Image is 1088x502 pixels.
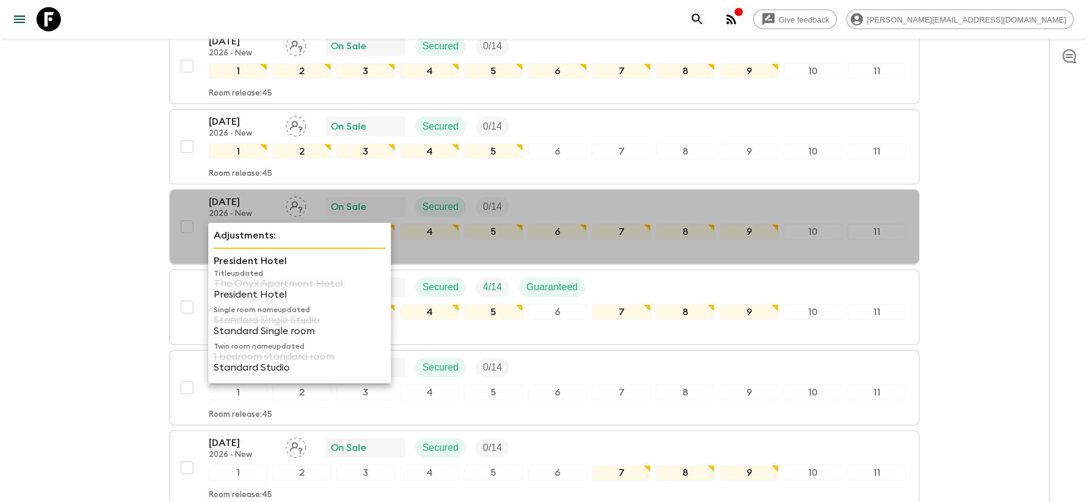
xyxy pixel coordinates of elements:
[209,144,268,159] div: 1
[209,195,276,209] p: [DATE]
[331,119,367,134] p: On Sale
[209,49,276,58] p: 2026 - New
[476,277,509,297] div: Trip Fill
[476,117,509,136] div: Trip Fill
[272,465,331,481] div: 2
[720,144,779,159] div: 9
[400,304,459,320] div: 4
[784,304,843,320] div: 10
[214,351,385,362] p: 1 bedroom standard room
[848,385,907,400] div: 11
[209,34,276,49] p: [DATE]
[592,465,651,481] div: 7
[272,63,331,79] div: 2
[464,224,523,240] div: 5
[464,63,523,79] div: 5
[848,304,907,320] div: 11
[209,450,276,460] p: 2026 - New
[214,254,385,268] p: President Hotel
[286,120,306,130] span: Assign pack leader
[272,144,331,159] div: 2
[656,304,715,320] div: 8
[209,209,276,219] p: 2026 - New
[784,144,843,159] div: 10
[286,200,306,210] span: Assign pack leader
[209,129,276,139] p: 2026 - New
[592,385,651,400] div: 7
[214,228,385,243] p: Adjustments:
[848,63,907,79] div: 11
[336,385,395,400] div: 3
[656,63,715,79] div: 8
[214,278,385,289] p: The Onyx Apartment Hotel
[272,385,331,400] div: 2
[7,7,32,32] button: menu
[209,63,268,79] div: 1
[214,326,385,336] p: Standard Single room
[214,268,385,278] p: Title updated
[720,304,779,320] div: 9
[423,200,459,214] p: Secured
[592,224,651,240] div: 7
[528,465,587,481] div: 6
[526,280,578,295] p: Guaranteed
[784,63,843,79] div: 10
[483,39,502,54] p: 0 / 14
[209,385,268,400] div: 1
[720,465,779,481] div: 9
[656,465,715,481] div: 8
[464,385,523,400] div: 5
[464,304,523,320] div: 5
[400,224,459,240] div: 4
[528,144,587,159] div: 6
[423,119,459,134] p: Secured
[400,385,459,400] div: 4
[848,465,907,481] div: 11
[336,144,395,159] div: 3
[720,385,779,400] div: 9
[464,144,523,159] div: 5
[720,224,779,240] div: 9
[331,441,367,455] p: On Sale
[483,280,502,295] p: 4 / 14
[209,436,276,450] p: [DATE]
[400,63,459,79] div: 4
[209,114,276,129] p: [DATE]
[400,144,459,159] div: 4
[209,490,272,500] p: Room release: 45
[209,89,272,99] p: Room release: 45
[476,197,509,217] div: Trip Fill
[400,465,459,481] div: 4
[592,144,651,159] div: 7
[331,200,367,214] p: On Sale
[483,441,502,455] p: 0 / 14
[483,119,502,134] p: 0 / 14
[656,224,715,240] div: 8
[528,304,587,320] div: 6
[848,224,907,240] div: 11
[848,144,907,159] div: 11
[784,224,843,240] div: 10
[336,63,395,79] div: 3
[784,465,843,481] div: 10
[336,465,395,481] div: 3
[772,15,836,24] span: Give feedback
[476,358,509,377] div: Trip Fill
[286,40,306,49] span: Assign pack leader
[592,304,651,320] div: 7
[423,280,459,295] p: Secured
[476,37,509,56] div: Trip Fill
[286,441,306,451] span: Assign pack leader
[860,15,1073,24] span: [PERSON_NAME][EMAIL_ADDRESS][DOMAIN_NAME]
[784,385,843,400] div: 10
[720,63,779,79] div: 9
[656,144,715,159] div: 8
[685,7,709,32] button: search adventures
[214,289,385,300] p: President Hotel
[331,39,367,54] p: On Sale
[209,465,268,481] div: 1
[592,63,651,79] div: 7
[423,441,459,455] p: Secured
[464,465,523,481] div: 5
[209,410,272,420] p: Room release: 45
